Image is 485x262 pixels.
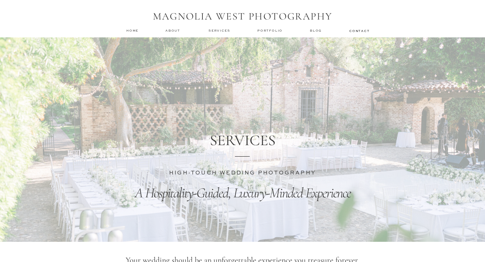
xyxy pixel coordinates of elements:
a: services [208,28,231,33]
a: about [165,28,182,33]
h1: SERVICES [209,131,276,148]
a: Blog [310,28,323,33]
a: contact [349,29,369,33]
p: A Hospitality-Guided, Luxury-Minded Experience [105,184,380,203]
a: home [126,28,139,33]
h3: HIGH-TOUCH WEDDING PHOTOGRAPHY [161,169,324,176]
h1: MAGNOLIA WEST PHOTOGRAPHY [148,10,337,23]
a: Portfolio [257,28,284,33]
